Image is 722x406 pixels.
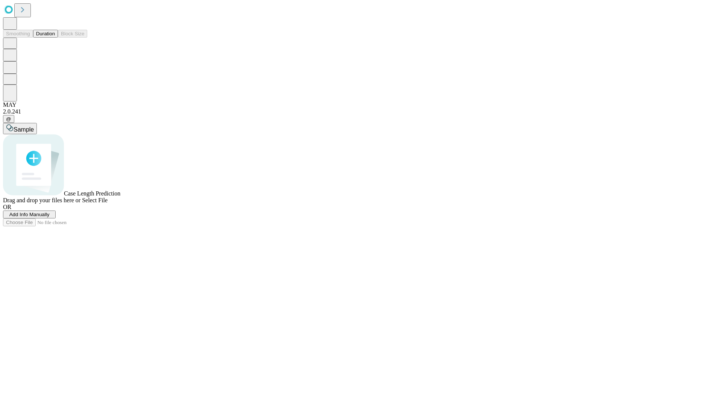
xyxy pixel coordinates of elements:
[6,116,11,122] span: @
[3,123,37,134] button: Sample
[3,30,33,38] button: Smoothing
[3,115,14,123] button: @
[58,30,87,38] button: Block Size
[3,204,11,210] span: OR
[82,197,108,203] span: Select File
[33,30,58,38] button: Duration
[64,190,120,197] span: Case Length Prediction
[9,212,50,217] span: Add Info Manually
[14,126,34,133] span: Sample
[3,197,80,203] span: Drag and drop your files here or
[3,101,719,108] div: MAY
[3,108,719,115] div: 2.0.241
[3,211,56,218] button: Add Info Manually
